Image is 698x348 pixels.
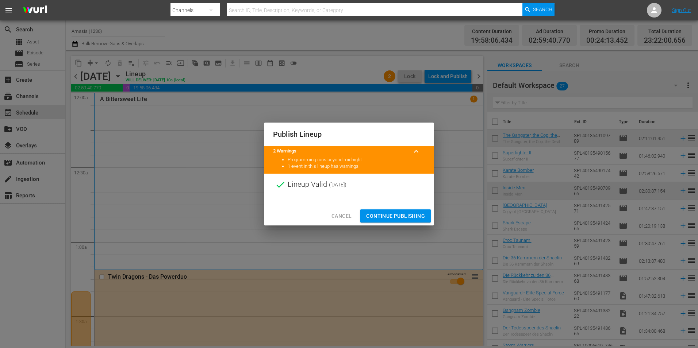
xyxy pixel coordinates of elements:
span: Continue Publishing [366,212,425,221]
button: keyboard_arrow_up [407,143,425,160]
a: Sign Out [672,7,691,13]
span: Cancel [331,212,352,221]
title: 2 Warnings [273,148,407,155]
h2: Publish Lineup [273,128,425,140]
li: 1 event in this lineup has warnings. [288,163,425,170]
span: keyboard_arrow_up [412,147,421,156]
button: Cancel [326,209,357,223]
span: menu [4,6,13,15]
li: Programming runs beyond midnight [288,156,425,163]
img: ans4CAIJ8jUAAAAAAAAAAAAAAAAAAAAAAAAgQb4GAAAAAAAAAAAAAAAAAAAAAAAAJMjXAAAAAAAAAAAAAAAAAAAAAAAAgAT5G... [18,2,53,19]
button: Continue Publishing [360,209,431,223]
span: Search [533,3,552,16]
div: Lineup Valid [264,174,434,196]
span: ( [DATE] ) [329,179,346,190]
